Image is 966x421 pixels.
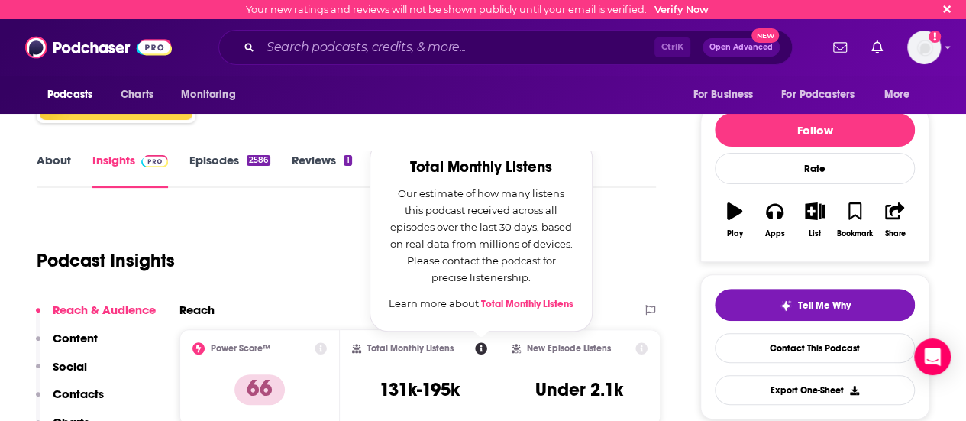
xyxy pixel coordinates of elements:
[247,155,270,166] div: 2586
[715,153,915,184] div: Rate
[884,229,905,238] div: Share
[754,193,794,248] button: Apps
[121,84,153,105] span: Charts
[53,331,98,345] p: Content
[25,33,172,62] img: Podchaser - Follow, Share and Rate Podcasts
[36,331,98,359] button: Content
[481,298,573,310] a: Total Monthly Listens
[795,193,835,248] button: List
[907,31,941,64] span: Logged in as carlosrosario
[884,84,910,105] span: More
[92,153,168,188] a: InsightsPodchaser Pro
[36,359,87,387] button: Social
[835,193,874,248] button: Bookmark
[292,153,351,188] a: Reviews1
[170,80,255,109] button: open menu
[380,378,460,401] h3: 131k-195k
[914,338,951,375] div: Open Intercom Messenger
[344,155,351,166] div: 1
[181,84,235,105] span: Monitoring
[260,35,654,60] input: Search podcasts, credits, & more...
[53,359,87,374] p: Social
[389,159,573,176] h2: Total Monthly Listens
[218,30,793,65] div: Search podcasts, credits, & more...
[234,374,285,405] p: 66
[929,31,941,43] svg: Email not verified
[535,378,623,401] h3: Under 2.1k
[527,343,611,354] h2: New Episode Listens
[682,80,772,109] button: open menu
[827,34,853,60] a: Show notifications dropdown
[36,303,156,331] button: Reach & Audience
[798,300,851,312] span: Tell Me Why
[389,295,573,313] p: Learn more about
[389,185,573,286] p: Our estimate of how many listens this podcast received across all episodes over the last 30 days,...
[781,84,855,105] span: For Podcasters
[765,229,785,238] div: Apps
[771,80,877,109] button: open menu
[189,153,270,188] a: Episodes2586
[715,333,915,363] a: Contact This Podcast
[907,31,941,64] img: User Profile
[727,229,743,238] div: Play
[37,249,175,272] h1: Podcast Insights
[47,84,92,105] span: Podcasts
[865,34,889,60] a: Show notifications dropdown
[654,4,709,15] a: Verify Now
[780,300,792,312] img: tell me why sparkle
[179,303,215,317] h2: Reach
[751,28,779,43] span: New
[874,80,929,109] button: open menu
[211,343,270,354] h2: Power Score™
[715,193,754,248] button: Play
[53,387,104,401] p: Contacts
[36,387,104,415] button: Contacts
[367,343,454,354] h2: Total Monthly Listens
[715,289,915,321] button: tell me why sparkleTell Me Why
[693,84,753,105] span: For Business
[37,80,112,109] button: open menu
[703,38,780,57] button: Open AdvancedNew
[37,153,71,188] a: About
[654,37,690,57] span: Ctrl K
[715,113,915,147] button: Follow
[715,375,915,405] button: Export One-Sheet
[809,229,821,238] div: List
[907,31,941,64] button: Show profile menu
[141,155,168,167] img: Podchaser Pro
[837,229,873,238] div: Bookmark
[709,44,773,51] span: Open Advanced
[111,80,163,109] a: Charts
[53,303,156,317] p: Reach & Audience
[875,193,915,248] button: Share
[246,4,709,15] div: Your new ratings and reviews will not be shown publicly until your email is verified.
